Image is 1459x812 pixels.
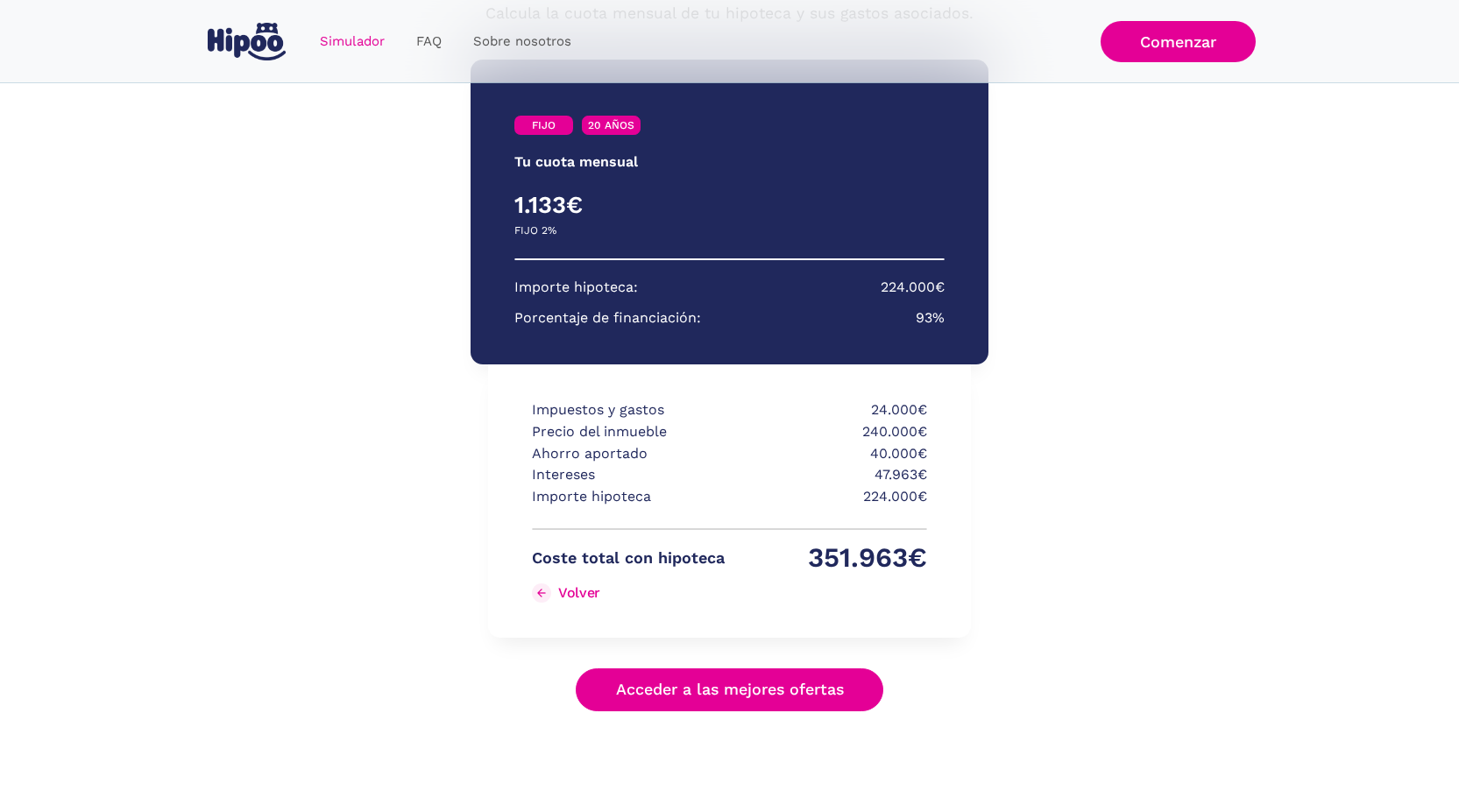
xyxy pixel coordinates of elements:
p: Intereses [532,464,725,486]
p: 351.963€ [734,547,927,569]
p: 93% [916,307,945,329]
a: 20 AÑOS [582,116,641,135]
a: Sobre nosotros [457,25,587,59]
p: Importe hipoteca [532,486,725,508]
a: home [204,16,290,67]
a: FIJO [514,116,573,135]
a: Comenzar [1101,21,1256,62]
p: 224.000€ [881,277,945,299]
p: FIJO 2% [514,220,556,242]
p: Importe hipoteca: [514,277,638,299]
a: FAQ [400,25,457,59]
div: Simulador Form success [336,42,1124,745]
p: Impuestos y gastos [532,399,725,421]
p: Coste total con hipoteca [532,547,725,569]
p: Precio del inmueble [532,421,725,443]
p: Porcentaje de financiación: [514,307,701,329]
a: Simulador [304,25,400,59]
p: Ahorro aportado [532,443,725,465]
p: 240.000€ [734,421,927,443]
h4: 1.133€ [514,190,730,220]
p: 40.000€ [734,443,927,465]
p: 47.963€ [734,464,927,486]
p: 24.000€ [734,399,927,421]
p: 224.000€ [734,486,927,508]
div: Volver [558,584,600,601]
p: Tu cuota mensual [514,152,638,173]
a: Volver [532,579,725,607]
a: Acceder a las mejores ofertas [576,668,884,711]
